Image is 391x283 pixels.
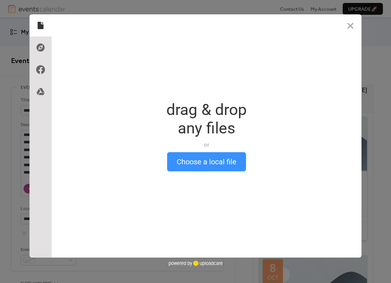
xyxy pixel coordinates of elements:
div: Google Drive [30,81,52,103]
button: Close [339,14,361,36]
div: Direct Link [30,36,52,59]
div: or [166,141,247,149]
div: Facebook [30,59,52,81]
div: drag & drop any files [166,101,247,137]
div: Local Files [30,14,52,36]
div: powered by [169,258,223,269]
a: uploadcare [192,261,223,266]
button: Choose a local file [167,152,246,171]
